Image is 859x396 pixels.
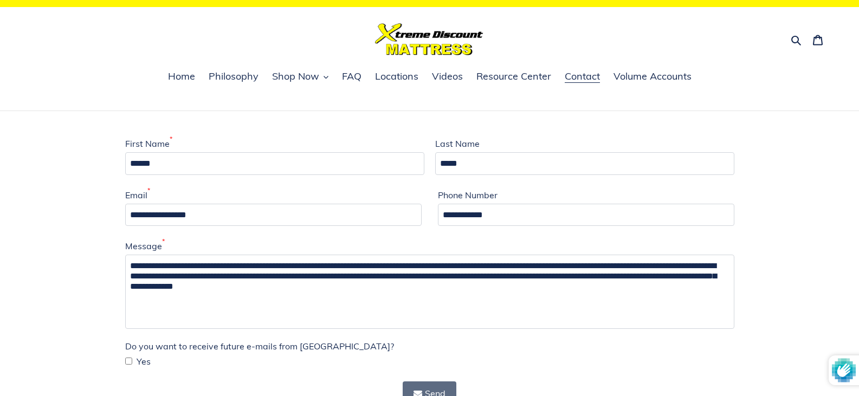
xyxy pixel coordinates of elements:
[435,137,480,150] label: Last Name
[471,69,557,85] a: Resource Center
[370,69,424,85] a: Locations
[438,189,498,202] label: Phone Number
[476,70,551,83] span: Resource Center
[168,70,195,83] span: Home
[832,355,856,385] img: Protected by hCaptcha
[209,70,259,83] span: Philosophy
[427,69,468,85] a: Videos
[163,69,201,85] a: Home
[125,189,150,202] label: Email
[272,70,319,83] span: Shop Now
[608,69,697,85] a: Volume Accounts
[267,69,334,85] button: Shop Now
[125,358,132,365] input: Yes
[565,70,600,83] span: Contact
[375,23,483,55] img: Xtreme Discount Mattress
[125,137,172,150] label: First Name
[125,239,165,252] label: Message
[137,355,151,368] span: Yes
[342,70,361,83] span: FAQ
[375,70,418,83] span: Locations
[125,340,394,353] label: Do you want to receive future e-mails from [GEOGRAPHIC_DATA]?
[203,69,264,85] a: Philosophy
[559,69,605,85] a: Contact
[613,70,692,83] span: Volume Accounts
[337,69,367,85] a: FAQ
[432,70,463,83] span: Videos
